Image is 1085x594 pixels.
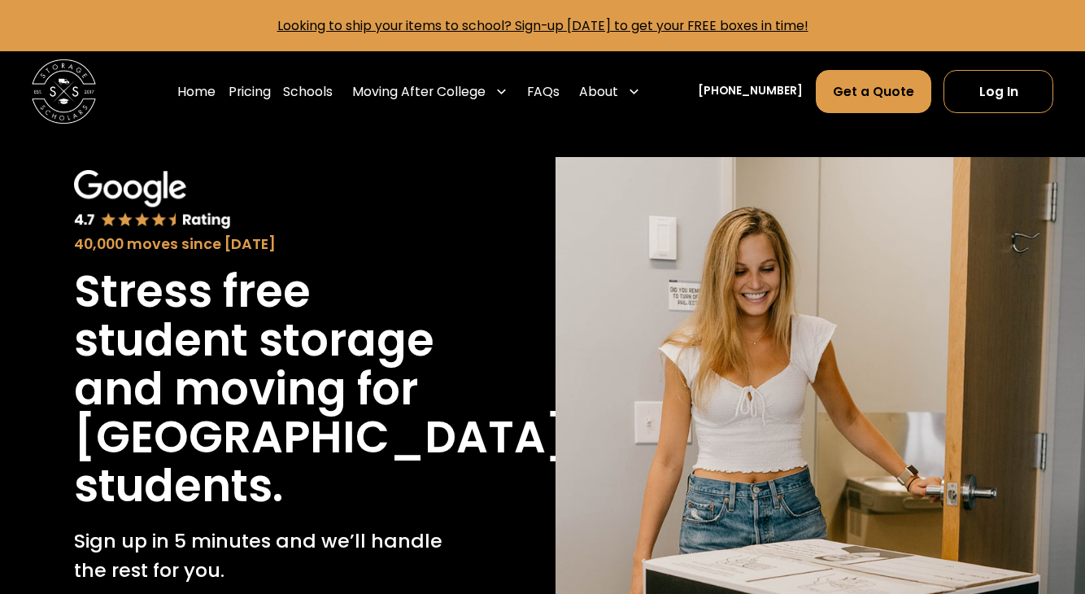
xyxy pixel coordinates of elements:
[229,69,271,114] a: Pricing
[74,462,283,511] h1: students.
[74,268,455,413] h1: Stress free student storage and moving for
[32,59,96,124] a: home
[527,69,560,114] a: FAQs
[352,82,486,102] div: Moving After College
[32,59,96,124] img: Storage Scholars main logo
[177,69,216,114] a: Home
[74,234,455,256] div: 40,000 moves since [DATE]
[74,526,455,584] p: Sign up in 5 minutes and we’ll handle the rest for you.
[346,69,514,114] div: Moving After College
[277,16,808,35] a: Looking to ship your items to school? Sign-up [DATE] to get your FREE boxes in time!
[943,70,1052,113] a: Log In
[74,413,568,462] h1: [GEOGRAPHIC_DATA]
[573,69,647,114] div: About
[579,82,618,102] div: About
[283,69,333,114] a: Schools
[816,70,930,113] a: Get a Quote
[74,170,231,230] img: Google 4.7 star rating
[698,83,803,100] a: [PHONE_NUMBER]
